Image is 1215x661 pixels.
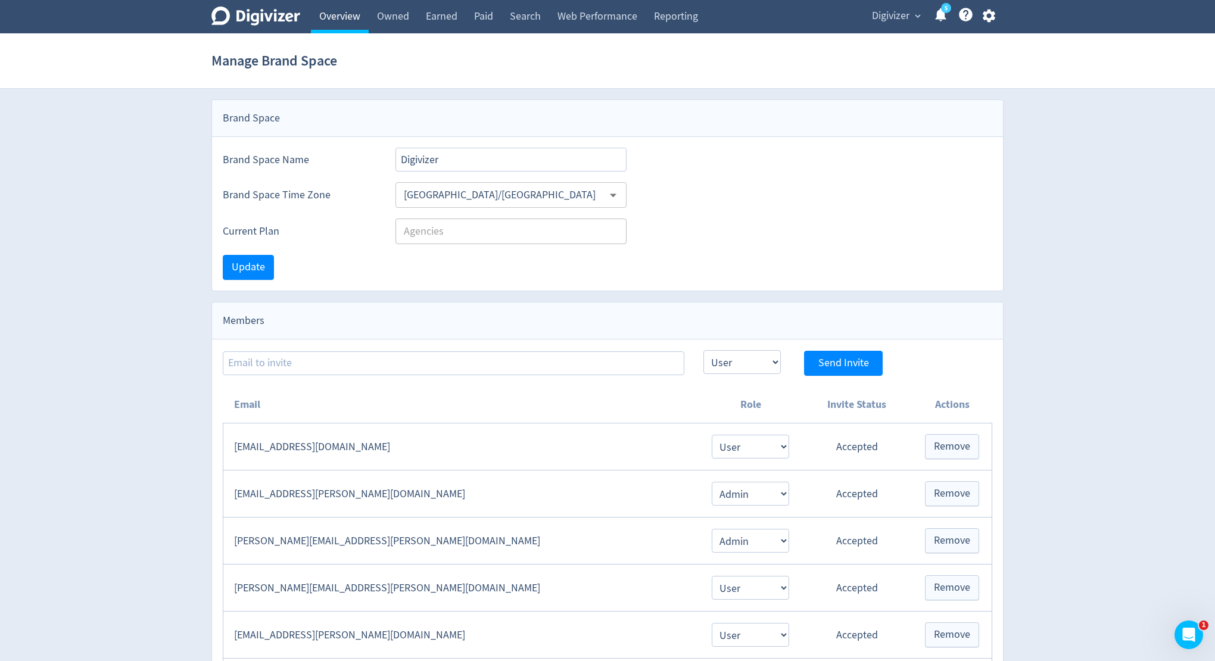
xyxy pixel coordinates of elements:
[223,386,700,423] th: Email
[395,148,627,172] input: Brand Space
[934,488,970,499] span: Remove
[212,303,1003,339] div: Members
[223,565,700,612] td: [PERSON_NAME][EMAIL_ADDRESS][PERSON_NAME][DOMAIN_NAME]
[934,441,970,452] span: Remove
[223,152,376,167] label: Brand Space Name
[872,7,909,26] span: Digivizer
[223,470,700,517] td: [EMAIL_ADDRESS][PERSON_NAME][DOMAIN_NAME]
[801,386,912,423] th: Invite Status
[925,622,979,647] button: Remove
[912,386,992,423] th: Actions
[223,517,700,565] td: [PERSON_NAME][EMAIL_ADDRESS][PERSON_NAME][DOMAIN_NAME]
[801,565,912,612] td: Accepted
[801,470,912,517] td: Accepted
[868,7,924,26] button: Digivizer
[223,351,684,375] input: Email to invite
[934,629,970,640] span: Remove
[804,351,883,376] button: Send Invite
[1174,621,1203,649] iframe: Intercom live chat
[223,188,376,202] label: Brand Space Time Zone
[818,358,869,369] span: Send Invite
[399,186,603,204] input: Select Timezone
[925,481,979,506] button: Remove
[945,4,948,13] text: 5
[223,423,700,470] td: [EMAIL_ADDRESS][DOMAIN_NAME]
[212,100,1003,137] div: Brand Space
[941,3,951,13] a: 5
[912,11,923,21] span: expand_more
[801,517,912,565] td: Accepted
[925,575,979,600] button: Remove
[223,224,376,239] label: Current Plan
[1199,621,1208,630] span: 1
[223,255,274,280] button: Update
[223,612,700,659] td: [EMAIL_ADDRESS][PERSON_NAME][DOMAIN_NAME]
[925,434,979,459] button: Remove
[801,423,912,470] td: Accepted
[934,535,970,546] span: Remove
[232,262,265,273] span: Update
[604,186,622,204] button: Open
[700,386,801,423] th: Role
[925,528,979,553] button: Remove
[934,582,970,593] span: Remove
[801,612,912,659] td: Accepted
[211,42,337,80] h1: Manage Brand Space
